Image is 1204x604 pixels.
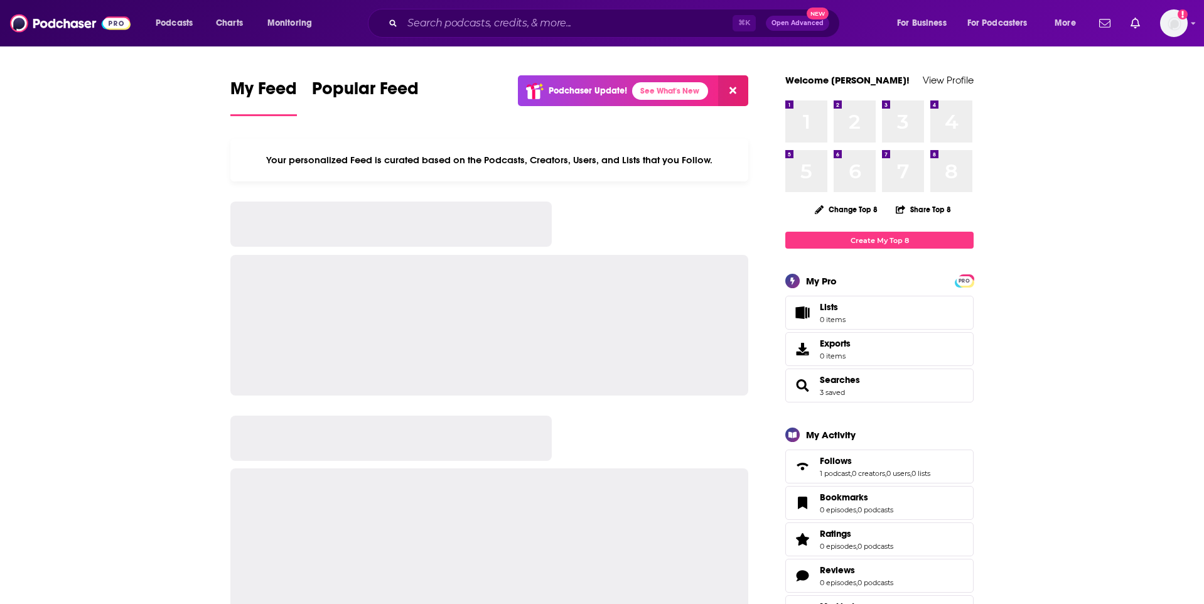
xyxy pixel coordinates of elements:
a: Reviews [790,567,815,585]
span: Exports [820,338,851,349]
div: My Pro [806,275,837,287]
a: 0 episodes [820,578,856,587]
span: 0 items [820,352,851,360]
button: open menu [1046,13,1092,33]
span: Reviews [820,564,855,576]
span: For Podcasters [967,14,1028,32]
p: Podchaser Update! [549,85,627,96]
span: Podcasts [156,14,193,32]
a: Create My Top 8 [785,232,974,249]
button: Change Top 8 [807,202,885,217]
a: 0 podcasts [857,542,893,551]
span: My Feed [230,78,297,107]
span: Reviews [785,559,974,593]
span: , [856,542,857,551]
span: Monitoring [267,14,312,32]
button: open menu [259,13,328,33]
a: View Profile [923,74,974,86]
button: Share Top 8 [895,197,952,222]
a: Lists [785,296,974,330]
span: , [856,505,857,514]
span: Searches [785,369,974,402]
svg: Add a profile image [1178,9,1188,19]
a: Welcome [PERSON_NAME]! [785,74,910,86]
span: Bookmarks [785,486,974,520]
span: Lists [820,301,838,313]
a: 0 lists [911,469,930,478]
span: Open Advanced [771,20,824,26]
a: Charts [208,13,250,33]
a: Popular Feed [312,78,419,116]
a: 3 saved [820,388,845,397]
span: PRO [957,276,972,286]
a: Searches [790,377,815,394]
span: , [856,578,857,587]
span: Follows [785,450,974,483]
a: 0 episodes [820,542,856,551]
span: More [1055,14,1076,32]
span: ⌘ K [733,15,756,31]
a: PRO [957,276,972,285]
span: Lists [820,301,846,313]
a: 1 podcast [820,469,851,478]
div: Your personalized Feed is curated based on the Podcasts, Creators, Users, and Lists that you Follow. [230,139,748,181]
a: Bookmarks [820,492,893,503]
span: , [851,469,852,478]
span: Charts [216,14,243,32]
span: , [885,469,886,478]
a: Reviews [820,564,893,576]
span: Lists [790,304,815,321]
img: Podchaser - Follow, Share and Rate Podcasts [10,11,131,35]
input: Search podcasts, credits, & more... [402,13,733,33]
div: My Activity [806,429,856,441]
button: Show profile menu [1160,9,1188,37]
span: Ratings [820,528,851,539]
a: My Feed [230,78,297,116]
a: 0 podcasts [857,505,893,514]
span: For Business [897,14,947,32]
span: Exports [790,340,815,358]
a: Follows [820,455,930,466]
a: Ratings [820,528,893,539]
span: Popular Feed [312,78,419,107]
a: Show notifications dropdown [1094,13,1115,34]
a: Show notifications dropdown [1126,13,1145,34]
button: open menu [959,13,1046,33]
a: 0 creators [852,469,885,478]
a: See What's New [632,82,708,100]
a: Searches [820,374,860,386]
a: Bookmarks [790,494,815,512]
span: , [910,469,911,478]
a: 0 users [886,469,910,478]
a: Follows [790,458,815,475]
a: 0 episodes [820,505,856,514]
img: User Profile [1160,9,1188,37]
span: 0 items [820,315,846,324]
span: Follows [820,455,852,466]
div: Search podcasts, credits, & more... [380,9,852,38]
button: open menu [888,13,962,33]
span: Ratings [785,522,974,556]
span: New [807,8,829,19]
button: Open AdvancedNew [766,16,829,31]
a: Exports [785,332,974,366]
button: open menu [147,13,209,33]
a: Ratings [790,531,815,548]
span: Bookmarks [820,492,868,503]
a: 0 podcasts [857,578,893,587]
span: Logged in as sophiak [1160,9,1188,37]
